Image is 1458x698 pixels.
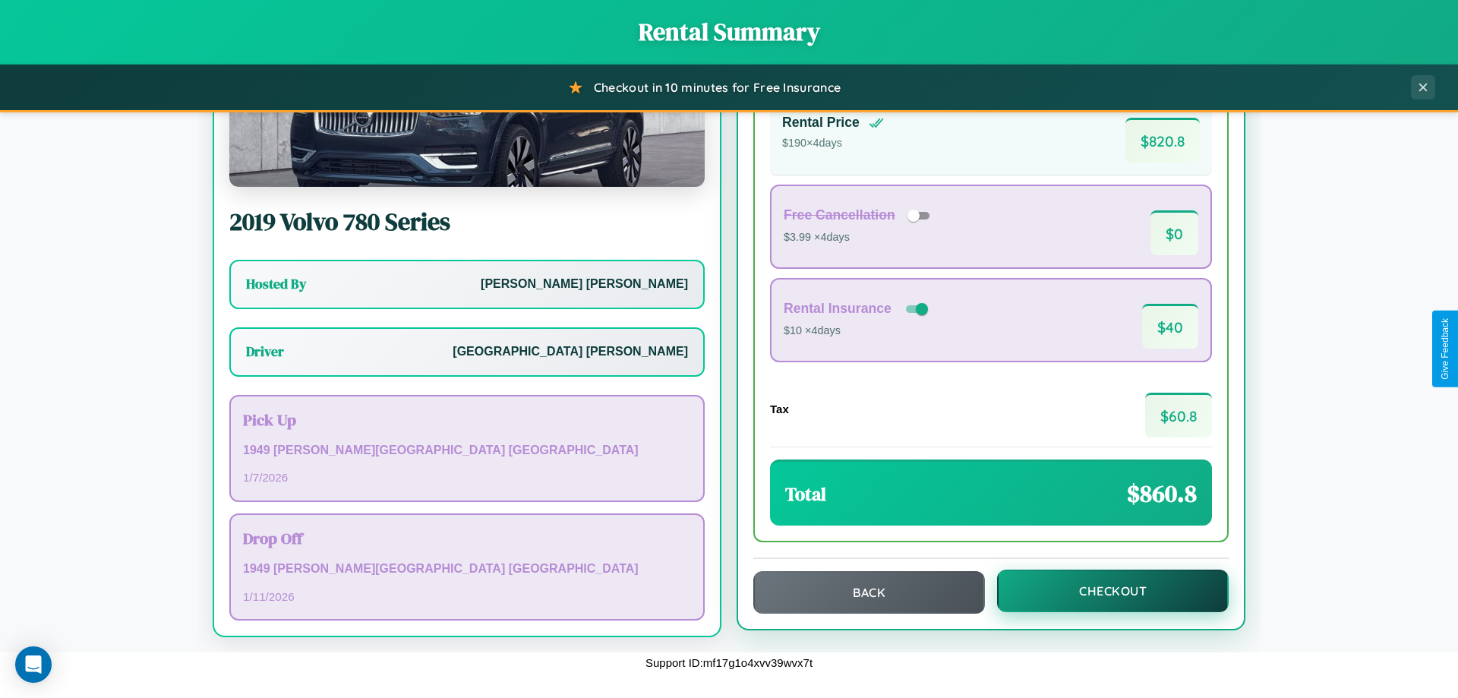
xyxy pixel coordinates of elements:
[229,205,705,238] h2: 2019 Volvo 780 Series
[784,321,931,341] p: $10 × 4 days
[243,467,691,488] p: 1 / 7 / 2026
[1145,393,1212,437] span: $ 60.8
[1142,304,1198,349] span: $ 40
[243,527,691,549] h3: Drop Off
[782,134,884,153] p: $ 190 × 4 days
[782,115,860,131] h4: Rental Price
[785,482,826,507] h3: Total
[453,341,688,363] p: [GEOGRAPHIC_DATA] [PERSON_NAME]
[1127,477,1197,510] span: $ 860.8
[753,571,985,614] button: Back
[594,80,841,95] span: Checkout in 10 minutes for Free Insurance
[15,646,52,683] div: Open Intercom Messenger
[645,652,813,673] p: Support ID: mf17g1o4xvv39wvx7t
[784,301,892,317] h4: Rental Insurance
[243,558,691,580] p: 1949 [PERSON_NAME][GEOGRAPHIC_DATA] [GEOGRAPHIC_DATA]
[243,586,691,607] p: 1 / 11 / 2026
[997,570,1229,612] button: Checkout
[784,207,895,223] h4: Free Cancellation
[15,15,1443,49] h1: Rental Summary
[1125,118,1200,163] span: $ 820.8
[1440,318,1450,380] div: Give Feedback
[770,403,789,415] h4: Tax
[246,275,306,293] h3: Hosted By
[243,409,691,431] h3: Pick Up
[784,228,935,248] p: $3.99 × 4 days
[243,440,691,462] p: 1949 [PERSON_NAME][GEOGRAPHIC_DATA] [GEOGRAPHIC_DATA]
[1150,210,1198,255] span: $ 0
[481,273,688,295] p: [PERSON_NAME] [PERSON_NAME]
[246,343,284,361] h3: Driver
